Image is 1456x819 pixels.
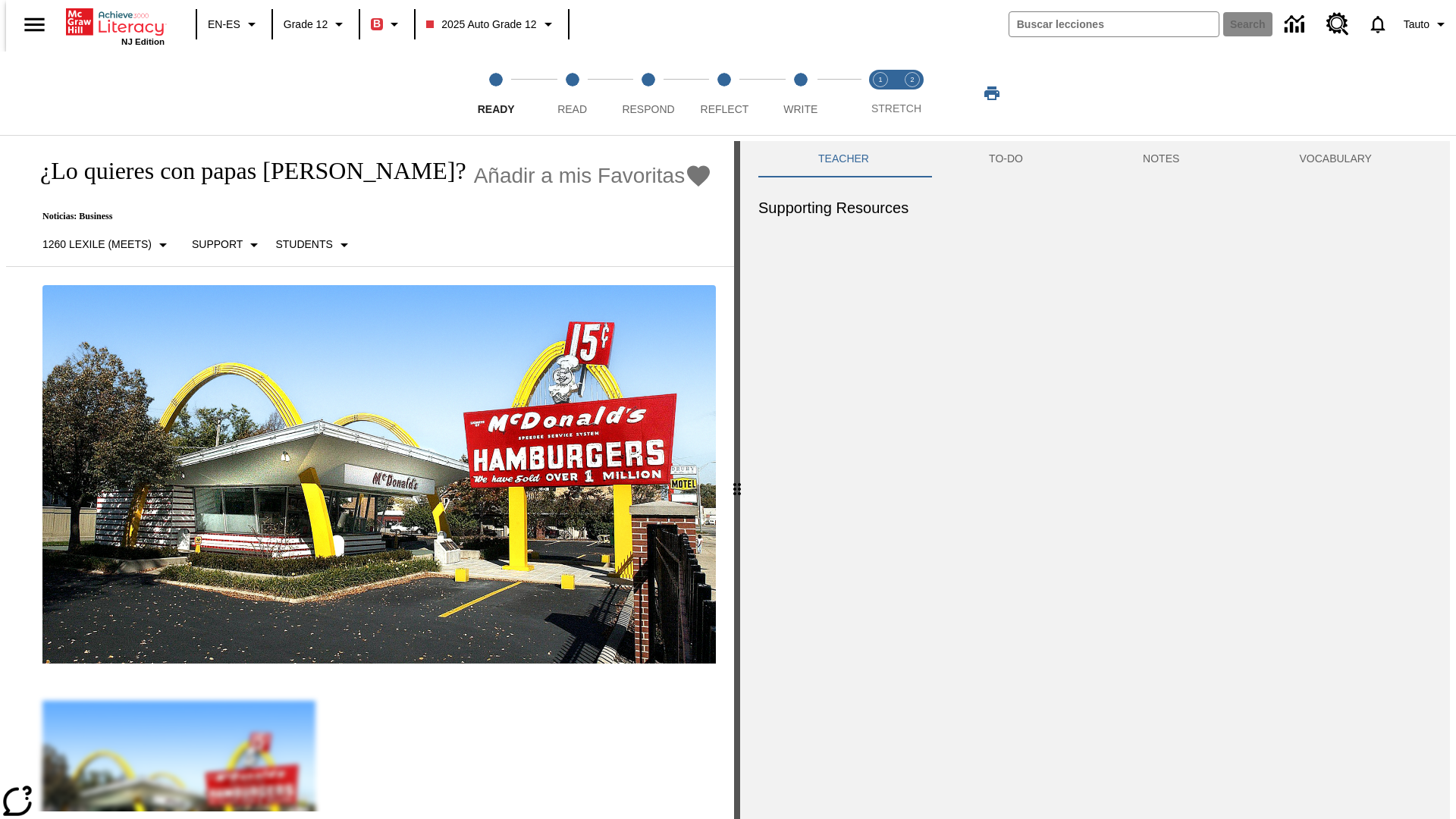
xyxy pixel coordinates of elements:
[474,164,686,188] span: Añadir a mis Favoritas
[426,17,536,33] span: 2025 Auto Grade 12
[758,141,1432,177] div: Instructional Panel Tabs
[269,231,359,259] button: Seleccionar estudiante
[758,141,929,177] button: Teacher
[604,52,692,135] button: Respond step 3 of 5
[186,231,269,259] button: Tipo de apoyo, Support
[365,11,409,38] button: Boost El color de la clase es rojo. Cambiar el color de la clase.
[1317,4,1358,45] a: Centro de recursos, Se abrirá en una pestaña nueva.
[24,157,466,185] h1: ¿Lo quieres con papas [PERSON_NAME]?
[783,103,817,115] span: Write
[871,102,921,115] span: STRETCH
[757,52,845,135] button: Write step 5 of 5
[1239,141,1432,177] button: VOCABULARY
[478,103,515,115] span: Ready
[1398,11,1456,38] button: Perfil/Configuración
[24,211,712,222] p: Noticias: Business
[284,17,328,33] span: Grade 12
[1358,5,1398,44] a: Notificaciones
[1083,141,1239,177] button: NOTES
[858,52,902,135] button: Stretch Read step 1 of 2
[1009,12,1219,36] input: search field
[278,11,354,38] button: Grado: Grade 12, Elige un grado
[929,141,1083,177] button: TO-DO
[121,37,165,46] span: NJ Edition
[878,76,882,83] text: 1
[42,285,716,664] img: One of the first McDonald's stores, with the iconic red sign and golden arches.
[66,5,165,46] div: Portada
[622,103,674,115] span: Respond
[202,11,267,38] button: Language: EN-ES, Selecciona un idioma
[192,237,243,253] p: Support
[890,52,934,135] button: Stretch Respond step 2 of 2
[1276,4,1317,45] a: Centro de información
[528,52,616,135] button: Read step 2 of 5
[36,231,178,259] button: Seleccione Lexile, 1260 Lexile (Meets)
[910,76,914,83] text: 2
[208,17,240,33] span: EN-ES
[740,141,1450,819] div: activity
[12,2,57,47] button: Abrir el menú lateral
[420,11,563,38] button: Class: 2025 Auto Grade 12, Selecciona una clase
[968,80,1016,107] button: Imprimir
[701,103,749,115] span: Reflect
[557,103,587,115] span: Read
[42,237,152,253] p: 1260 Lexile (Meets)
[275,237,332,253] p: Students
[758,196,1432,220] h6: Supporting Resources
[1404,17,1429,33] span: Tauto
[734,141,740,819] div: Pulsa la tecla de intro o la barra espaciadora y luego presiona las flechas de derecha e izquierd...
[474,162,713,189] button: Añadir a mis Favoritas - ¿Lo quieres con papas fritas?
[373,14,381,33] span: B
[452,52,540,135] button: Ready step 1 of 5
[680,52,768,135] button: Reflect step 4 of 5
[6,141,734,811] div: reading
